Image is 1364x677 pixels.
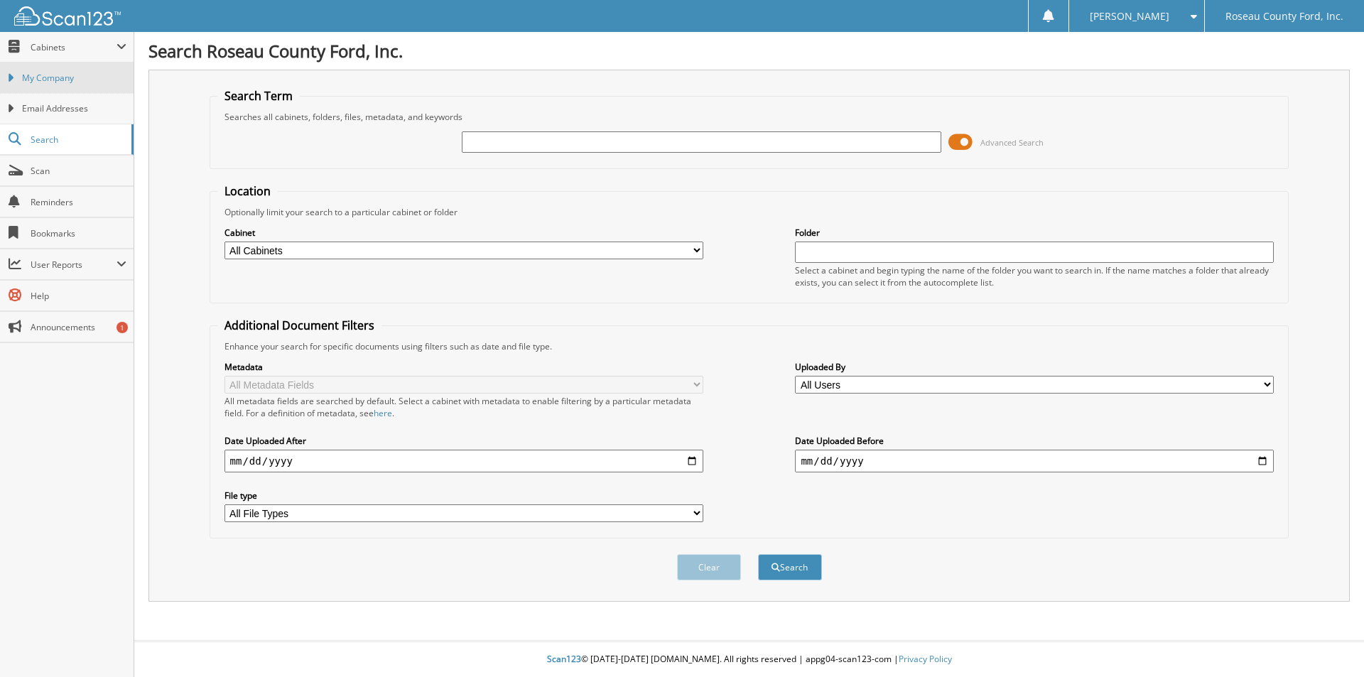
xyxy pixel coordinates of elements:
span: Help [31,290,126,302]
button: Clear [677,554,741,580]
legend: Location [217,183,278,199]
div: Optionally limit your search to a particular cabinet or folder [217,206,1282,218]
img: scan123-logo-white.svg [14,6,121,26]
div: All metadata fields are searched by default. Select a cabinet with metadata to enable filtering b... [224,395,703,419]
button: Search [758,554,822,580]
legend: Search Term [217,88,300,104]
span: Bookmarks [31,227,126,239]
span: Cabinets [31,41,117,53]
input: end [795,450,1274,472]
a: Privacy Policy [899,653,952,665]
legend: Additional Document Filters [217,318,381,333]
span: Scan123 [547,653,581,665]
span: Email Addresses [22,102,126,115]
label: Date Uploaded After [224,435,703,447]
h1: Search Roseau County Ford, Inc. [148,39,1350,63]
label: Uploaded By [795,361,1274,373]
span: Search [31,134,124,146]
div: Enhance your search for specific documents using filters such as date and file type. [217,340,1282,352]
span: User Reports [31,259,117,271]
a: here [374,407,392,419]
span: My Company [22,72,126,85]
span: Advanced Search [980,137,1044,148]
label: Folder [795,227,1274,239]
div: 1 [117,322,128,333]
label: Metadata [224,361,703,373]
label: File type [224,489,703,502]
span: Scan [31,165,126,177]
div: Select a cabinet and begin typing the name of the folder you want to search in. If the name match... [795,264,1274,288]
input: start [224,450,703,472]
span: Announcements [31,321,126,333]
span: Roseau County Ford, Inc. [1225,12,1343,21]
span: [PERSON_NAME] [1090,12,1169,21]
label: Cabinet [224,227,703,239]
span: Reminders [31,196,126,208]
div: Searches all cabinets, folders, files, metadata, and keywords [217,111,1282,123]
div: © [DATE]-[DATE] [DOMAIN_NAME]. All rights reserved | appg04-scan123-com | [134,642,1364,677]
label: Date Uploaded Before [795,435,1274,447]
